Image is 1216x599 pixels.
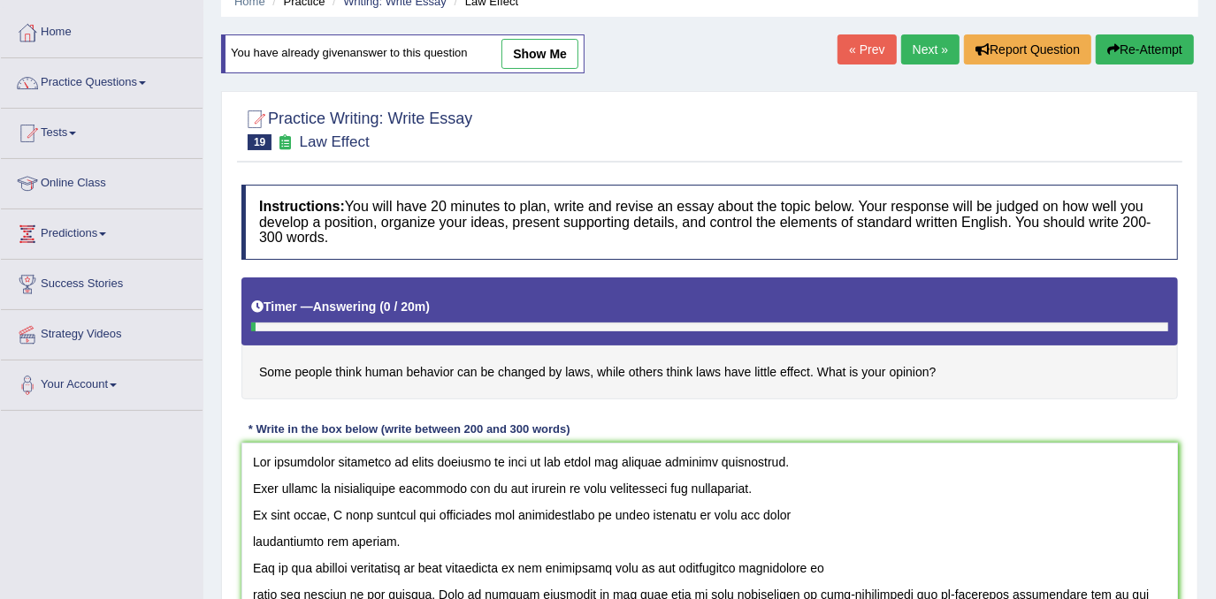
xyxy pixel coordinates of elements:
[248,134,271,150] span: 19
[313,299,377,314] b: Answering
[837,34,896,64] a: « Prev
[1,310,203,354] a: Strategy Videos
[259,199,345,214] b: Instructions:
[501,39,578,69] a: show me
[379,299,384,314] b: (
[964,34,1091,64] button: Report Question
[1,360,203,405] a: Your Account
[1,260,203,304] a: Success Stories
[241,421,577,438] div: * Write in the box below (write between 200 and 300 words)
[1,209,203,254] a: Predictions
[1096,34,1194,64] button: Re-Attempt
[901,34,960,64] a: Next »
[1,8,203,52] a: Home
[241,185,1178,260] h4: You will have 20 minutes to plan, write and revise an essay about the topic below. Your response ...
[1,159,203,203] a: Online Class
[300,133,370,150] small: Law Effect
[425,299,430,314] b: )
[384,299,425,314] b: 0 / 20m
[221,34,585,73] div: You have already given answer to this question
[1,109,203,153] a: Tests
[251,300,430,314] h5: Timer —
[276,134,294,151] small: Exam occurring question
[1,58,203,102] a: Practice Questions
[241,106,472,150] h2: Practice Writing: Write Essay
